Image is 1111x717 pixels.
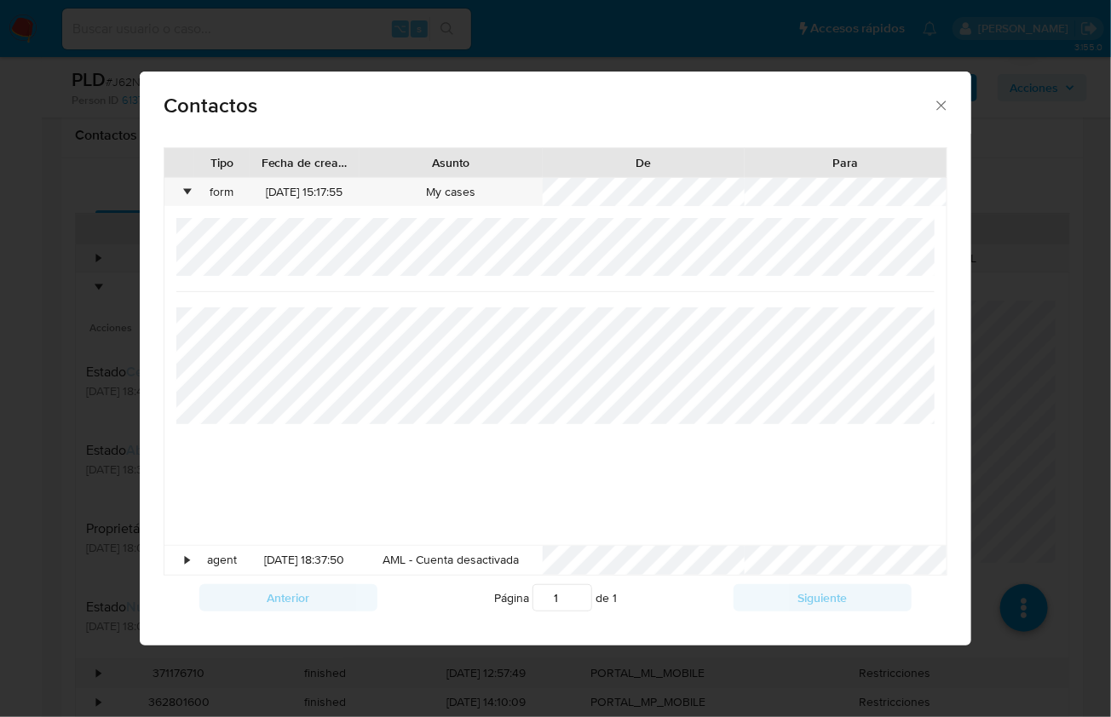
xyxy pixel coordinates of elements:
button: Siguiente [734,584,912,611]
div: • [185,184,189,201]
div: Para [757,154,935,171]
button: close [933,97,948,112]
div: Tipo [206,154,238,171]
div: AML - Cuenta desactivada [360,546,543,575]
div: [DATE] 18:37:50 [250,546,360,575]
span: Contactos [164,95,933,116]
div: My cases [360,178,543,207]
span: 1 [613,589,617,606]
span: Página de [494,584,617,611]
button: Anterior [199,584,377,611]
div: agent [194,546,250,575]
div: De [555,154,733,171]
div: form [194,178,250,207]
div: [DATE] 15:17:55 [250,178,360,207]
div: Fecha de creación [262,154,348,171]
div: • [185,552,189,569]
div: Asunto [371,154,531,171]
